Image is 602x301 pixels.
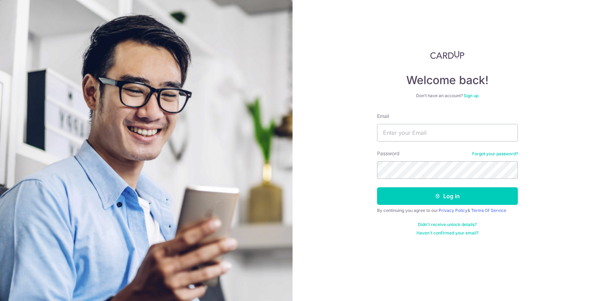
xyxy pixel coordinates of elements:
a: Privacy Policy [439,208,468,213]
button: Log in [377,187,518,205]
a: Terms Of Service [471,208,506,213]
a: Forgot your password? [472,151,518,157]
label: Password [377,150,400,157]
input: Enter your Email [377,124,518,142]
label: Email [377,113,389,120]
a: Haven't confirmed your email? [416,230,478,236]
h4: Welcome back! [377,73,518,87]
a: Sign up [464,93,478,98]
div: By continuing you agree to our & [377,208,518,213]
img: CardUp Logo [430,51,465,59]
a: Didn't receive unlock details? [418,222,477,227]
div: Don’t have an account? [377,93,518,99]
